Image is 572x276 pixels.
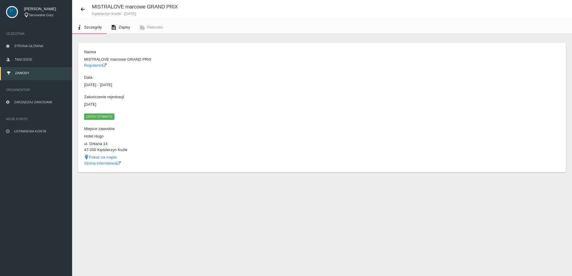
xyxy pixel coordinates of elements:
[147,25,163,29] span: Płatności
[84,155,117,159] a: Pokaż na mapie
[6,31,66,37] span: Uczestnik
[92,4,178,10] span: MISTRALOVE marcowe GRAND PRIX
[84,133,319,139] dd: Hotel Hugo
[84,82,319,88] dd: [DATE] - [DATE]
[84,94,319,100] dt: Zakończenie rejestracji
[84,102,319,108] dd: [DATE]
[107,21,135,34] a: Zapisy
[119,25,130,29] span: Zapisy
[72,21,107,34] a: Szczegóły
[84,56,319,62] dd: MISTRALOVE marcowe GRAND PRIX
[84,49,319,55] dt: Nazwa
[14,100,52,104] span: Zarządzaj zawodami
[24,13,66,18] div: Tarnowskie Góry
[84,161,121,165] a: Strona internetowa
[84,74,319,80] dt: Data
[24,6,66,12] span: [PERSON_NAME]
[84,141,319,147] dd: ul. Orkana 14
[14,129,46,133] span: Ustawienia konta
[84,114,114,120] span: Zapisy otwarte
[84,63,107,68] a: Regulamin
[84,114,114,119] a: Zapisy otwarte
[6,6,18,18] img: svg
[15,58,32,61] span: Tancerze
[84,147,319,153] dd: 47-200 Kędzierzyn Koźle
[14,44,43,48] span: Strona główna
[15,71,29,75] span: Zawody
[84,25,102,29] span: Szczegóły
[6,116,66,122] span: Moje konto
[84,126,319,132] dt: Miejsce zawodów
[135,21,168,34] a: Płatności
[92,12,178,16] small: Kędzierzyn Koźle - [DATE]
[6,87,66,93] span: Organizator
